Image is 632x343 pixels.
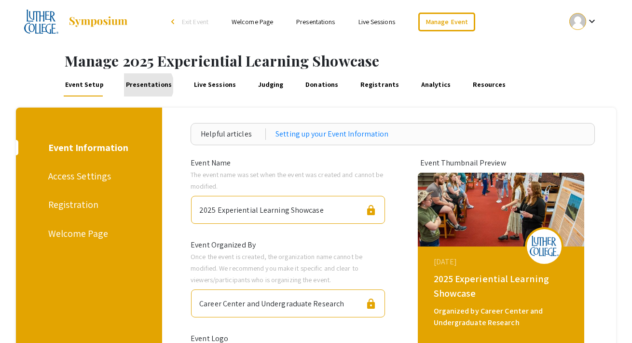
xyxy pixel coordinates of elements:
a: Presentations [124,73,173,96]
a: 2025 Experiential Learning Showcase [24,10,128,34]
span: Once the event is created, the organization name cannot be modified. We recommend you make it spe... [191,252,362,284]
a: Live Sessions [192,73,237,96]
a: Registrants [359,73,401,96]
h1: Manage 2025 Experiential Learning Showcase [65,52,632,69]
span: Exit Event [182,17,208,26]
div: Event Name [183,157,393,169]
a: Event Setup [63,73,105,96]
span: lock [365,298,377,310]
img: 2025-experiential-learning-showcase_eventLogo_377aea_.png [530,236,559,257]
div: 2025 Experiential Learning Showcase [199,200,324,216]
a: Manage Event [418,13,475,31]
img: 2025 Experiential Learning Showcase [24,10,58,34]
a: Judging [257,73,285,96]
div: Access Settings [48,169,126,183]
div: Organized by Career Center and Undergraduate Research [434,305,571,329]
div: [DATE] [434,256,571,268]
div: 2025 Experiential Learning Showcase [434,272,571,301]
a: Live Sessions [358,17,395,26]
a: Presentations [296,17,335,26]
a: Resources [471,73,507,96]
button: Expand account dropdown [559,11,608,32]
div: Event Information [48,140,129,155]
a: Donations [304,73,340,96]
img: 2025-experiential-learning-showcase_eventCoverPhoto_3051d9__thumb.jpg [418,173,584,247]
div: Event Thumbnail Preview [420,157,575,169]
div: Career Center and Undergraduate Research [199,294,344,310]
div: arrow_back_ios [171,19,177,25]
mat-icon: Expand account dropdown [586,15,598,27]
img: Symposium by ForagerOne [68,16,128,27]
span: lock [365,205,377,216]
a: Setting up your Event Information [275,128,388,140]
span: The event name was set when the event was created and cannot be modified. [191,170,383,191]
div: Registration [48,197,126,212]
div: Event Organized By [183,239,393,251]
a: Welcome Page [232,17,273,26]
a: Analytics [420,73,452,96]
div: Welcome Page [48,226,126,241]
div: Helpful articles [201,128,266,140]
iframe: Chat [7,300,41,336]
